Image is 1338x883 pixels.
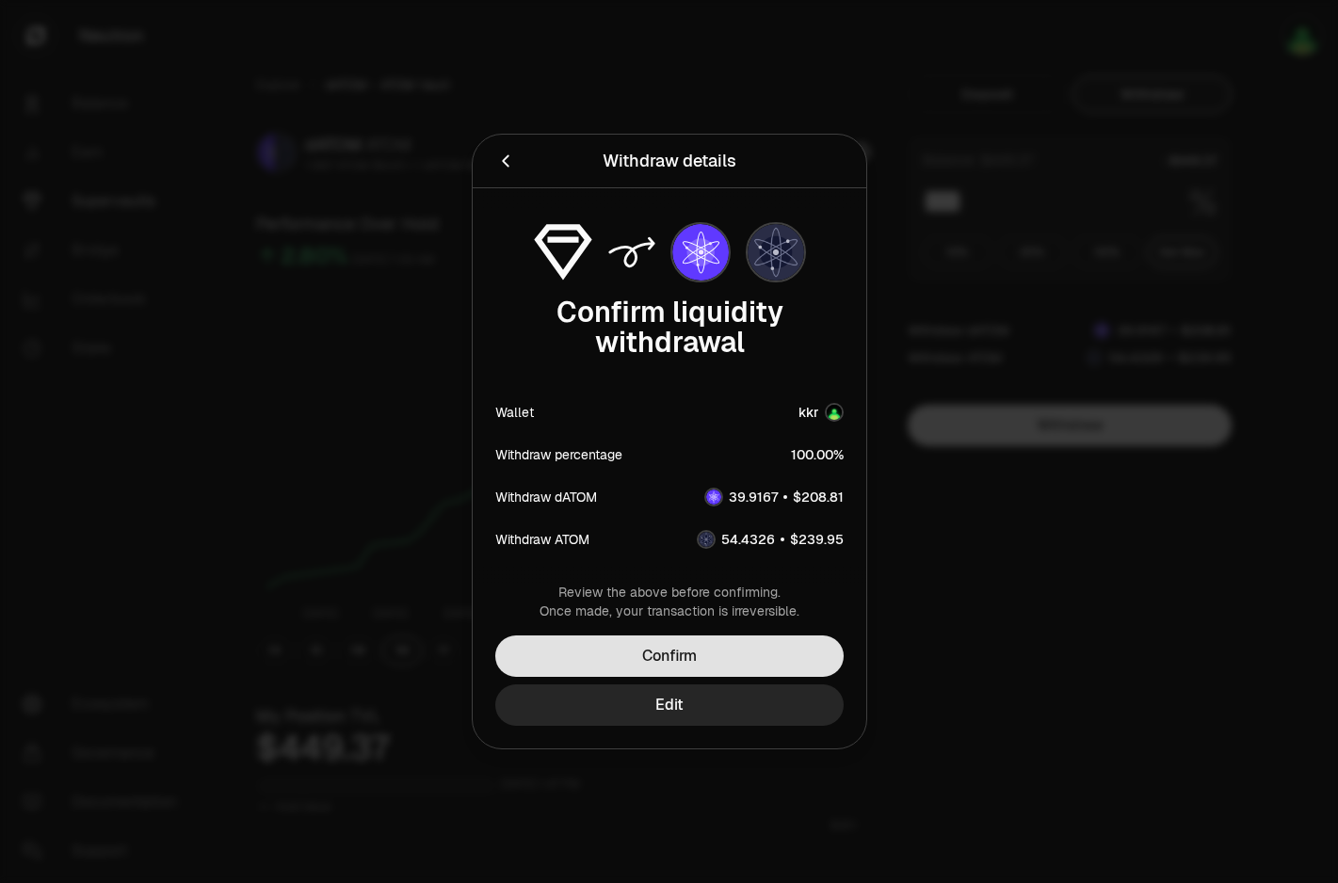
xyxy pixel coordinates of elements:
img: dATOM Logo [706,490,721,505]
div: Withdraw dATOM [495,488,597,506]
div: kkr [798,403,819,422]
img: ATOM Logo [748,224,804,281]
button: Back [495,148,516,174]
button: Confirm [495,635,844,677]
div: Review the above before confirming. Once made, your transaction is irreversible. [495,583,844,620]
button: Edit [495,684,844,726]
div: Withdraw ATOM [495,530,589,549]
div: Withdraw details [603,148,736,174]
div: Confirm liquidity withdrawal [495,297,844,358]
div: Withdraw percentage [495,445,622,464]
img: ATOM Logo [699,532,714,547]
img: dATOM Logo [672,224,729,281]
img: Account Image [827,405,842,420]
div: Wallet [495,403,534,422]
button: kkrAccount Image [798,403,844,422]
